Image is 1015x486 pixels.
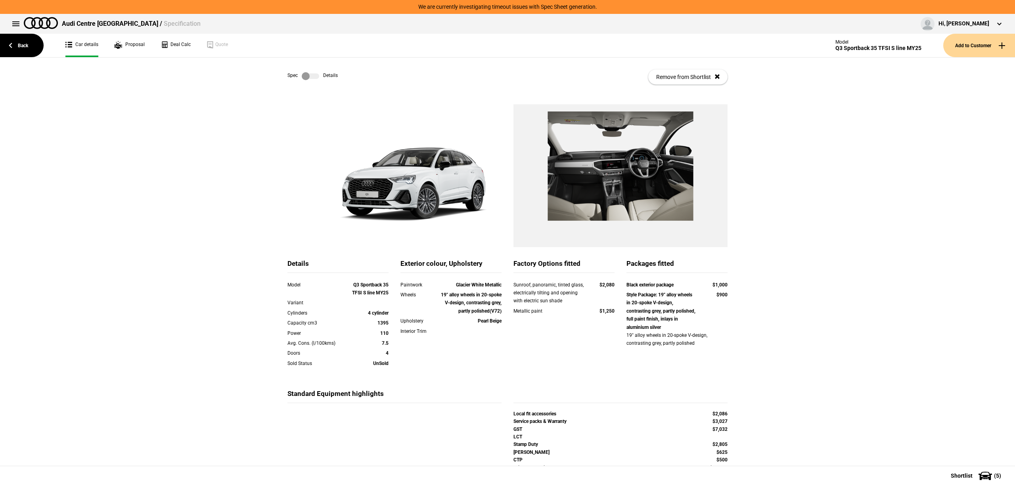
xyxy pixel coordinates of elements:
[626,282,674,288] strong: Black exterior package
[513,450,550,455] strong: [PERSON_NAME]
[513,457,523,463] strong: CTP
[513,434,522,440] strong: LCT
[712,419,728,424] strong: $3,027
[287,359,348,367] div: Sold Status
[287,72,338,80] div: Spec Details
[400,259,502,273] div: Exterior colour, Upholstery
[513,426,522,432] strong: GST
[513,419,567,424] strong: Service packs & Warranty
[287,259,389,273] div: Details
[712,282,728,288] strong: $1,000
[994,473,1001,478] span: ( 5 )
[513,411,556,417] strong: Local fit accessories
[287,299,348,307] div: Variant
[287,281,348,289] div: Model
[164,20,201,27] span: Specification
[161,34,191,57] a: Deal Calc
[287,339,348,347] div: Avg. Cons. (l/100kms)
[400,291,441,299] div: Wheels
[377,320,389,326] strong: 1395
[400,327,441,335] div: Interior Trim
[599,282,615,288] strong: $2,080
[626,331,728,348] div: 19" alloy wheels in 20-spoke V-design, contrasting grey, partly polished
[400,317,441,325] div: Upholstery
[441,292,502,314] strong: 19" alloy wheels in 20-spoke V-design, contrasting grey, partly polished(V72)
[400,281,441,289] div: Paintwork
[648,69,728,85] button: Remove from Shortlist
[287,349,348,357] div: Doors
[712,442,728,447] strong: $2,805
[943,34,1015,57] button: Add to Customer
[62,19,201,28] div: Audi Centre [GEOGRAPHIC_DATA] /
[599,308,615,314] strong: $1,250
[513,259,615,273] div: Factory Options fitted
[24,17,58,29] img: audi.png
[835,39,921,45] div: Model
[382,340,389,346] strong: 7.5
[287,389,502,403] div: Standard Equipment highlights
[716,450,728,455] strong: $625
[287,329,348,337] div: Power
[513,307,584,315] div: Metallic paint
[938,20,989,28] div: Hi, [PERSON_NAME]
[287,319,348,327] div: Capacity cm3
[386,350,389,356] strong: 4
[712,411,728,417] strong: $2,086
[513,465,550,471] strong: Drive-Away Price
[456,282,502,288] strong: Glacier White Metallic
[513,281,584,305] div: Sunroof, panoramic, tinted glass, electrically tilting and opening with electric sun shade
[712,426,728,432] strong: $7,032
[114,34,145,57] a: Proposal
[951,473,973,478] span: Shortlist
[368,310,389,316] strong: 4 cylinder
[835,45,921,52] div: Q3 Sportback 35 TFSI S line MY25
[716,457,728,463] strong: $500
[513,442,538,447] strong: Stamp Duty
[287,309,348,317] div: Cylinders
[65,34,98,57] a: Car details
[352,282,389,296] strong: Q3 Sportback 35 TFSI S line MY25
[478,318,502,324] strong: Pearl Beige
[373,361,389,366] strong: UnSold
[380,330,389,336] strong: 110
[939,466,1015,486] button: Shortlist(5)
[716,292,728,298] strong: $900
[710,465,728,471] strong: $81,392
[626,292,695,330] strong: Style Package: 19" alloy wheels in 20-spoke V-design, contrasting grey, partly polished, full pai...
[626,259,728,273] div: Packages fitted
